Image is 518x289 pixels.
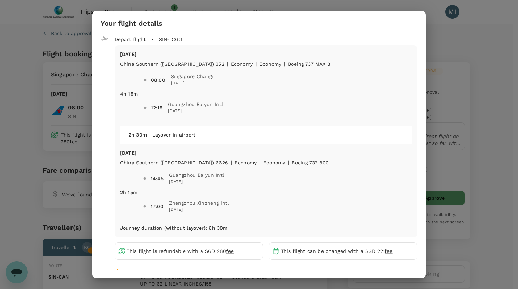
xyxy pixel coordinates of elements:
[288,160,289,165] span: |
[169,172,224,179] span: Guangzhou Baiyun Intl
[231,160,232,165] span: |
[171,80,213,87] span: [DATE]
[115,36,146,43] p: Depart flight
[101,19,162,27] h3: Your flight details
[288,60,330,67] p: Boeing 737 MAX 8
[226,248,234,254] span: fee
[169,199,229,206] span: Zhengzhou Xinzheng Intl
[169,179,224,185] span: [DATE]
[127,248,234,255] p: This flight is refundable with a SGD 280
[168,101,223,108] span: Guangzhou Baiyun Intl
[120,51,412,58] p: [DATE]
[120,90,138,97] p: 4h 15m
[159,36,182,43] p: SIN - CGO
[120,224,227,231] p: Journey duration (without layover) : 6h 30m
[151,203,164,210] div: 17:00
[120,189,137,196] p: 2h 15m
[120,60,224,67] p: China Southern ([GEOGRAPHIC_DATA]) 352
[259,160,260,165] span: |
[227,61,228,67] span: |
[120,149,412,156] p: [DATE]
[151,175,164,182] div: 14:45
[152,132,196,138] span: Layover in airport
[292,159,329,166] p: Boeing 737-800
[235,159,257,166] p: economy
[125,268,178,275] div: Change allowed for a fee
[169,206,229,213] span: [DATE]
[128,132,147,138] span: 2h 30m
[151,104,162,111] div: 12:15
[281,248,393,255] p: This flight can be changed with a SGD 221
[171,73,213,80] span: Singapore Changi
[231,60,253,67] p: economy
[151,76,165,83] div: 08:00
[385,248,392,254] span: fee
[168,108,223,115] span: [DATE]
[263,159,285,166] p: Economy
[120,159,228,166] p: China Southern ([GEOGRAPHIC_DATA]) 6626
[256,61,257,67] span: |
[259,60,281,67] p: Economy
[284,61,285,67] span: |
